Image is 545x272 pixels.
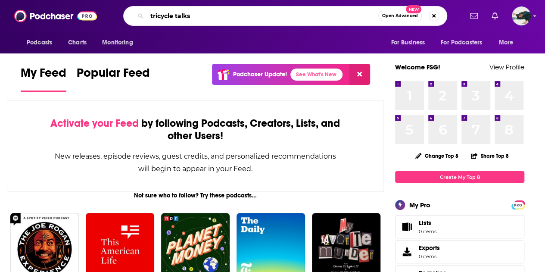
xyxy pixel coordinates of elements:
[410,150,464,161] button: Change Top 8
[419,219,431,227] span: Lists
[7,192,384,199] div: Not sure who to follow? Try these podcasts...
[21,66,66,92] a: My Feed
[435,34,495,51] button: open menu
[419,244,440,252] span: Exports
[512,6,531,25] span: Logged in as fsg.publicity
[512,6,531,25] button: Show profile menu
[409,201,430,209] div: My Pro
[96,34,144,51] button: open menu
[513,202,523,208] span: PRO
[406,5,421,13] span: New
[470,147,509,164] button: Share Top 8
[290,69,343,81] a: See What's New
[395,171,524,183] a: Create My Top 8
[21,66,66,85] span: My Feed
[395,215,524,238] a: Lists
[441,37,482,49] span: For Podcasters
[395,240,524,263] a: Exports
[499,37,514,49] span: More
[398,221,415,233] span: Lists
[378,11,422,21] button: Open AdvancedNew
[62,34,92,51] a: Charts
[419,253,440,259] span: 0 items
[512,6,531,25] img: User Profile
[419,228,436,234] span: 0 items
[102,37,133,49] span: Monitoring
[77,66,150,85] span: Popular Feed
[50,150,340,175] div: New releases, episode reviews, guest credits, and personalized recommendations will begin to appe...
[50,117,139,130] span: Activate your Feed
[493,34,524,51] button: open menu
[467,9,481,23] a: Show notifications dropdown
[233,71,287,78] p: Podchaser Update!
[398,246,415,258] span: Exports
[382,14,418,18] span: Open Advanced
[395,63,440,71] a: Welcome FSG!
[77,66,150,92] a: Popular Feed
[488,9,501,23] a: Show notifications dropdown
[147,9,378,23] input: Search podcasts, credits, & more...
[489,63,524,71] a: View Profile
[68,37,87,49] span: Charts
[14,8,97,24] img: Podchaser - Follow, Share and Rate Podcasts
[21,34,63,51] button: open menu
[27,37,52,49] span: Podcasts
[50,117,340,142] div: by following Podcasts, Creators, Lists, and other Users!
[513,201,523,208] a: PRO
[123,6,447,26] div: Search podcasts, credits, & more...
[385,34,436,51] button: open menu
[391,37,425,49] span: For Business
[419,219,436,227] span: Lists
